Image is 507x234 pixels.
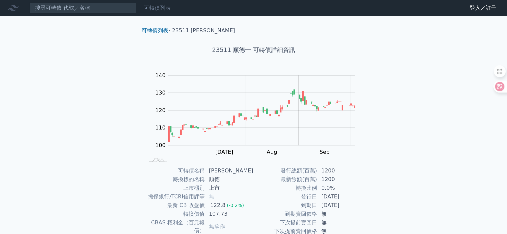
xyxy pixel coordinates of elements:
td: 轉換價值 [144,210,205,218]
td: 107.73 [205,210,254,218]
li: › [142,27,170,35]
tspan: 120 [155,107,166,114]
td: 順德 [205,175,254,184]
div: 122.8 [209,201,227,209]
td: 到期賣回價格 [254,210,317,218]
td: 上市櫃別 [144,184,205,192]
tspan: [DATE] [215,149,233,155]
td: [DATE] [317,192,363,201]
a: 登入／註冊 [464,3,502,13]
td: 到期日 [254,201,317,210]
span: 無承作 [209,223,225,230]
td: 轉換比例 [254,184,317,192]
tspan: Aug [267,149,277,155]
td: 上市 [205,184,254,192]
td: 下次提前賣回日 [254,218,317,227]
g: Chart [152,72,365,155]
a: 可轉債列表 [144,5,171,11]
td: 最新餘額(百萬) [254,175,317,184]
tspan: 100 [155,142,166,148]
td: 無 [317,218,363,227]
td: [PERSON_NAME] [205,166,254,175]
g: Series [168,88,355,141]
td: 擔保銀行/TCRI信用評等 [144,192,205,201]
td: 無 [317,210,363,218]
td: 發行總額(百萬) [254,166,317,175]
td: 轉換標的名稱 [144,175,205,184]
td: 發行日 [254,192,317,201]
tspan: 130 [155,90,166,96]
input: 搜尋可轉債 代號／名稱 [29,2,136,14]
td: 1200 [317,175,363,184]
td: 1200 [317,166,363,175]
tspan: 110 [155,124,166,131]
h1: 23511 順德一 可轉債詳細資訊 [136,45,371,55]
td: [DATE] [317,201,363,210]
td: 0.0% [317,184,363,192]
li: 23511 [PERSON_NAME] [172,27,235,35]
span: 無 [209,193,214,200]
td: 最新 CB 收盤價 [144,201,205,210]
tspan: Sep [320,149,330,155]
a: 可轉債列表 [142,27,168,34]
tspan: 140 [155,72,166,79]
span: (-0.2%) [227,203,244,208]
td: 可轉債名稱 [144,166,205,175]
